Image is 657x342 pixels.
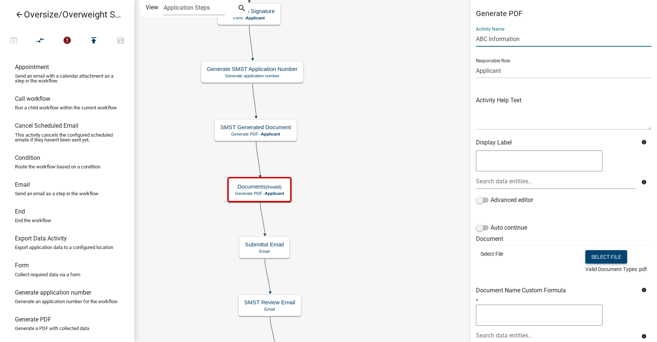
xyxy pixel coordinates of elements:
[63,36,72,46] i: error
[15,245,113,250] p: Export application data to a configured location
[6,6,122,23] a: Oversize/Overweight Single Trip Transportation Permit ($50 plus overweight Fees)
[15,133,119,142] p: This activity cancels the configured scheduled emails if they haven't been sent yet.
[246,16,265,21] span: Applicant
[116,36,125,46] i: save
[476,196,533,205] label: Advanced editor
[15,74,119,83] p: Send an email with a calendar attachment as a step in the workflow
[235,183,284,190] h5: Documents
[15,326,89,331] p: Generate a PDF with collected data
[15,218,51,223] p: End the workflow
[54,33,81,49] button: 1 problems in this workflow
[476,139,636,146] h6: Display Label
[15,10,24,21] i: arrow_back
[15,122,78,129] h6: Cancel Scheduled Email
[245,241,284,248] h5: Submittal Email
[641,140,647,145] i: info
[207,74,298,79] p: Generate application number
[476,235,651,242] h6: Document
[15,63,49,71] h6: Appointment
[15,262,29,269] h6: Form
[585,250,627,264] button: Select file
[0,33,134,51] div: Workflow actions
[15,299,118,304] p: Generate an application number for the workflow
[15,272,80,277] p: Collect required data via a form
[15,181,30,188] h6: Email
[476,174,636,189] input: Search data entities...
[266,184,281,190] small: (invalid)
[265,191,284,196] span: Applicant
[15,154,40,161] h6: Condition
[244,307,295,312] p: Email
[585,266,647,272] span: Valid Document Types: pdf
[89,36,98,46] i: publish
[476,9,651,18] h5: Generate PDF
[27,33,54,49] button: Auto Layout
[15,235,67,242] h6: Export Data Activity
[15,105,117,110] p: Run a child workflow within the current workflow
[476,287,636,294] h6: Document Name Custom Formula
[220,132,291,137] p: Generate PDF -
[220,124,291,131] h5: SMST Generated Document
[15,191,99,196] p: Send an email as a step in the workflow
[261,132,280,137] span: Applicant
[235,191,284,196] p: Generate PDF -
[207,66,298,72] h5: Generate SMST Application Number
[641,287,647,293] i: info
[15,208,25,215] h6: End
[237,4,246,14] i: search
[641,334,647,339] i: info
[476,223,527,232] label: Auto continue
[0,33,27,49] button: Test Workflow
[36,36,45,46] i: compare_arrows
[15,289,91,296] h6: Generate application number
[236,3,248,15] button: search
[80,33,107,49] button: Publish
[107,33,134,49] button: Save
[15,316,51,323] h6: Generate PDF
[641,180,647,185] i: info
[223,8,275,15] h5: Applicants Signature
[223,16,275,21] p: Form -
[15,95,50,102] h6: Call workflow
[245,249,284,254] p: Email
[244,299,295,306] h5: SMST Review Email
[476,245,530,278] td: Select File
[9,36,18,46] i: open_in_browser
[15,164,100,169] p: Route the workflow based on a condition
